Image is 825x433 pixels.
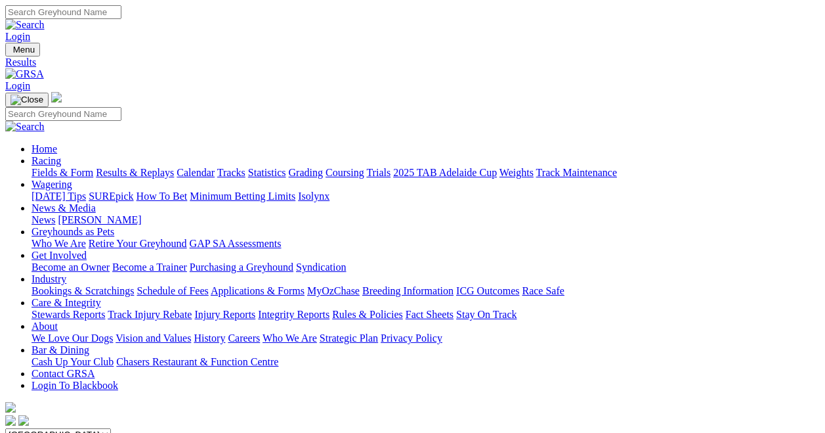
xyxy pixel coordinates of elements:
[11,95,43,105] img: Close
[5,31,30,42] a: Login
[456,309,517,320] a: Stay On Track
[263,332,317,344] a: Who We Are
[5,57,820,68] a: Results
[5,415,16,426] img: facebook.svg
[13,45,35,55] span: Menu
[32,297,101,308] a: Care & Integrity
[89,238,187,249] a: Retire Your Greyhound
[32,309,105,320] a: Stewards Reports
[228,332,260,344] a: Careers
[5,107,121,121] input: Search
[289,167,323,178] a: Grading
[32,226,114,237] a: Greyhounds as Pets
[406,309,454,320] a: Fact Sheets
[248,167,286,178] a: Statistics
[190,191,295,202] a: Minimum Betting Limits
[190,262,293,273] a: Purchasing a Greyhound
[32,285,134,296] a: Bookings & Scratchings
[112,262,187,273] a: Become a Trainer
[32,332,820,344] div: About
[381,332,442,344] a: Privacy Policy
[32,143,57,154] a: Home
[307,285,360,296] a: MyOzChase
[32,356,114,367] a: Cash Up Your Club
[32,321,58,332] a: About
[320,332,378,344] a: Strategic Plan
[5,121,45,133] img: Search
[362,285,454,296] a: Breeding Information
[5,68,44,80] img: GRSA
[211,285,305,296] a: Applications & Forms
[96,167,174,178] a: Results & Replays
[298,191,329,202] a: Isolynx
[194,309,255,320] a: Injury Reports
[32,202,96,214] a: News & Media
[32,238,820,250] div: Greyhounds as Pets
[194,332,225,344] a: History
[499,167,534,178] a: Weights
[32,191,86,202] a: [DATE] Tips
[32,344,89,355] a: Bar & Dining
[5,402,16,413] img: logo-grsa-white.png
[32,214,55,225] a: News
[5,43,40,57] button: Toggle navigation
[32,191,820,202] div: Wagering
[32,262,110,273] a: Become an Owner
[32,332,113,344] a: We Love Our Dogs
[51,92,62,103] img: logo-grsa-white.png
[5,80,30,91] a: Login
[5,93,49,107] button: Toggle navigation
[32,356,820,368] div: Bar & Dining
[32,262,820,273] div: Get Involved
[332,309,403,320] a: Rules & Policies
[89,191,133,202] a: SUREpick
[522,285,564,296] a: Race Safe
[108,309,192,320] a: Track Injury Rebate
[32,214,820,226] div: News & Media
[116,332,191,344] a: Vision and Values
[326,167,364,178] a: Coursing
[393,167,497,178] a: 2025 TAB Adelaide Cup
[5,5,121,19] input: Search
[296,262,346,273] a: Syndication
[32,167,820,179] div: Racing
[456,285,519,296] a: ICG Outcomes
[536,167,617,178] a: Track Maintenance
[190,238,282,249] a: GAP SA Assessments
[32,380,118,391] a: Login To Blackbook
[177,167,215,178] a: Calendar
[32,155,61,166] a: Racing
[137,191,188,202] a: How To Bet
[366,167,391,178] a: Trials
[32,273,66,285] a: Industry
[258,309,329,320] a: Integrity Reports
[32,368,95,379] a: Contact GRSA
[217,167,245,178] a: Tracks
[32,285,820,297] div: Industry
[5,19,45,31] img: Search
[18,415,29,426] img: twitter.svg
[32,238,86,249] a: Who We Are
[32,167,93,178] a: Fields & Form
[58,214,141,225] a: [PERSON_NAME]
[32,250,87,261] a: Get Involved
[137,285,208,296] a: Schedule of Fees
[116,356,278,367] a: Chasers Restaurant & Function Centre
[32,179,72,190] a: Wagering
[32,309,820,321] div: Care & Integrity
